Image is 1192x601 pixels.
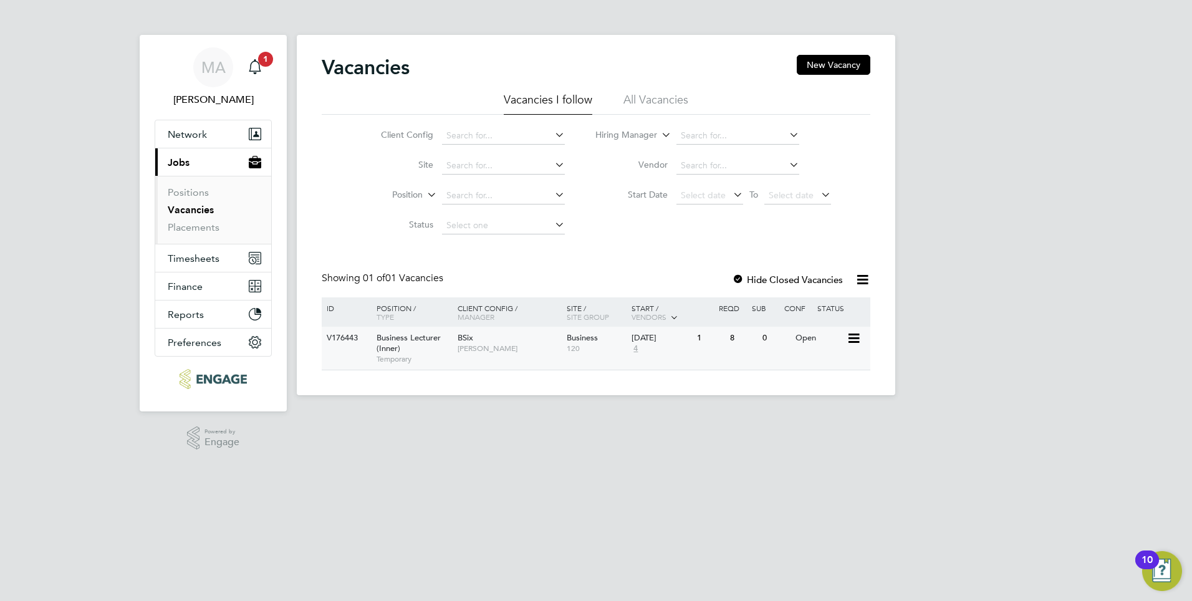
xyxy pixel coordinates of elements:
[168,156,190,168] span: Jobs
[168,309,204,320] span: Reports
[204,426,239,437] span: Powered by
[155,47,272,107] a: MA[PERSON_NAME]
[623,92,688,115] li: All Vacancies
[140,35,287,411] nav: Main navigation
[377,332,441,353] span: Business Lecturer (Inner)
[769,190,814,201] span: Select date
[377,312,394,322] span: Type
[749,297,781,319] div: Sub
[442,127,565,145] input: Search for...
[676,157,799,175] input: Search for...
[363,272,443,284] span: 01 Vacancies
[155,148,271,176] button: Jobs
[180,369,246,389] img: ncclondon-logo-retina.png
[442,217,565,234] input: Select one
[585,129,657,142] label: Hiring Manager
[168,221,219,233] a: Placements
[458,344,560,353] span: [PERSON_NAME]
[596,189,668,200] label: Start Date
[442,187,565,204] input: Search for...
[243,47,267,87] a: 1
[351,189,423,201] label: Position
[322,55,410,80] h2: Vacancies
[504,92,592,115] li: Vacancies I follow
[324,327,367,350] div: V176443
[442,157,565,175] input: Search for...
[567,344,626,353] span: 120
[681,190,726,201] span: Select date
[567,312,609,322] span: Site Group
[377,354,451,364] span: Temporary
[628,297,716,329] div: Start /
[155,369,272,389] a: Go to home page
[596,159,668,170] label: Vendor
[155,329,271,356] button: Preferences
[155,176,271,244] div: Jobs
[168,128,207,140] span: Network
[814,297,868,319] div: Status
[258,52,273,67] span: 1
[1142,551,1182,591] button: Open Resource Center, 10 new notifications
[322,272,446,285] div: Showing
[155,272,271,300] button: Finance
[632,312,666,322] span: Vendors
[759,327,792,350] div: 0
[201,59,226,75] span: MA
[732,274,843,286] label: Hide Closed Vacancies
[187,426,240,450] a: Powered byEngage
[168,281,203,292] span: Finance
[632,333,691,344] div: [DATE]
[458,312,494,322] span: Manager
[155,92,272,107] span: Mahnaz Asgari Joorshari
[362,219,433,230] label: Status
[567,332,598,343] span: Business
[168,186,209,198] a: Positions
[168,252,219,264] span: Timesheets
[155,300,271,328] button: Reports
[367,297,454,327] div: Position /
[362,159,433,170] label: Site
[324,297,367,319] div: ID
[155,244,271,272] button: Timesheets
[746,186,762,203] span: To
[564,297,629,327] div: Site /
[727,327,759,350] div: 8
[458,332,473,343] span: BSix
[155,120,271,148] button: Network
[1142,560,1153,576] div: 10
[792,327,847,350] div: Open
[781,297,814,319] div: Conf
[797,55,870,75] button: New Vacancy
[168,337,221,349] span: Preferences
[716,297,748,319] div: Reqd
[204,437,239,448] span: Engage
[694,327,726,350] div: 1
[632,344,640,354] span: 4
[676,127,799,145] input: Search for...
[168,204,214,216] a: Vacancies
[362,129,433,140] label: Client Config
[454,297,564,327] div: Client Config /
[363,272,385,284] span: 01 of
